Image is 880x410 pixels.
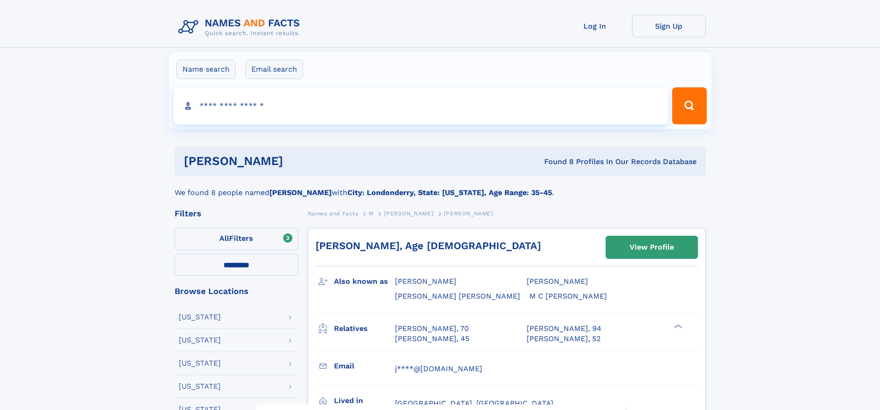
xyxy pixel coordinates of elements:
[174,87,668,124] input: search input
[672,323,683,329] div: ❯
[219,234,229,243] span: All
[369,208,374,219] a: M
[395,324,469,334] a: [PERSON_NAME], 70
[527,334,601,344] a: [PERSON_NAME], 52
[527,324,601,334] a: [PERSON_NAME], 94
[384,210,433,217] span: [PERSON_NAME]
[395,292,520,300] span: [PERSON_NAME] [PERSON_NAME]
[630,237,674,258] div: View Profile
[334,393,395,409] h3: Lived in
[395,334,469,344] a: [PERSON_NAME], 45
[176,60,236,79] label: Name search
[395,399,553,408] span: [GEOGRAPHIC_DATA], [GEOGRAPHIC_DATA]
[316,240,541,251] a: [PERSON_NAME], Age [DEMOGRAPHIC_DATA]
[384,208,433,219] a: [PERSON_NAME]
[175,228,298,250] label: Filters
[334,321,395,337] h3: Relatives
[606,236,698,258] a: View Profile
[395,277,456,286] span: [PERSON_NAME]
[672,87,706,124] button: Search Button
[369,210,374,217] span: M
[269,188,332,197] b: [PERSON_NAME]
[179,337,221,344] div: [US_STATE]
[444,210,493,217] span: [PERSON_NAME]
[527,277,588,286] span: [PERSON_NAME]
[175,287,298,295] div: Browse Locations
[175,209,298,218] div: Filters
[413,157,697,167] div: Found 8 Profiles In Our Records Database
[334,358,395,374] h3: Email
[179,383,221,390] div: [US_STATE]
[184,155,414,167] h1: [PERSON_NAME]
[529,292,607,300] span: M C [PERSON_NAME]
[308,208,358,219] a: Names and Facts
[175,15,308,40] img: Logo Names and Facts
[334,274,395,289] h3: Also known as
[179,313,221,321] div: [US_STATE]
[632,15,706,37] a: Sign Up
[347,188,552,197] b: City: Londonderry, State: [US_STATE], Age Range: 35-45
[558,15,632,37] a: Log In
[175,176,706,198] div: We found 8 people named with .
[179,360,221,367] div: [US_STATE]
[245,60,303,79] label: Email search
